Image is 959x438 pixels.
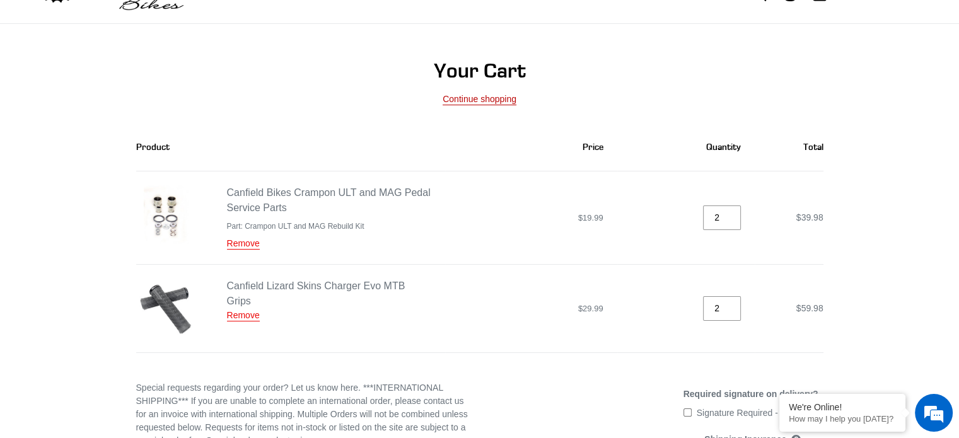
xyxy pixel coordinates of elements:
[578,213,603,222] span: $19.99
[227,310,260,321] a: Remove Canfield Lizard Skins Charger Evo MTB Grips
[144,185,189,245] img: Canfield Bikes Crampon ULT and MAG Pedal Service Parts
[578,304,603,313] span: $29.99
[796,303,823,313] span: $59.98
[789,402,896,412] div: We're Online!
[227,221,432,232] li: Part: Crampon ULT and MAG Rebuild Kit
[683,389,818,399] span: Required signature on delivery?
[227,280,405,306] a: Canfield Lizard Skins Charger Evo MTB Grips
[755,123,823,171] th: Total
[796,212,823,222] span: $39.98
[227,187,431,213] a: Canfield Bikes Crampon ULT and MAG Pedal Service Parts
[697,408,803,418] span: Signature Required - $5.00
[443,94,516,105] a: Continue shopping
[445,123,617,171] th: Price
[617,123,755,171] th: Quantity
[789,414,896,424] p: How may I help you today?
[136,59,823,83] h1: Your Cart
[227,238,260,250] a: Remove Canfield Bikes Crampon ULT and MAG Pedal Service Parts - Crampon ULT and MAG Rebuild Kit
[227,218,432,232] ul: Product details
[136,123,446,171] th: Product
[683,408,692,417] input: Signature Required - $5.00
